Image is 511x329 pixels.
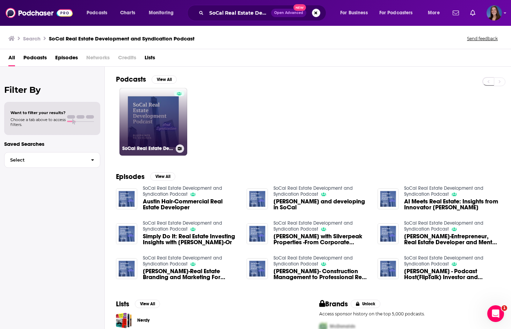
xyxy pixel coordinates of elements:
[404,233,500,245] span: [PERSON_NAME]-Entrepreneur, Real Estate Developer and Mentor to high level investors and entrepre...
[4,85,100,95] h2: Filter By
[116,300,160,308] a: ListsView All
[293,4,306,11] span: New
[144,7,183,18] button: open menu
[273,268,369,280] a: Ross French- Construction Management to Professional Real Estate Developer and Invester
[143,233,239,245] a: Simply Do It: Real Estate Investing Insights with Dani Beit-Or
[49,35,195,42] h3: SoCal Real Estate Development and Syndication Podcast
[119,88,187,156] a: SoCal Real Estate Development and Syndication Podcast
[116,223,137,245] img: Simply Do It: Real Estate Investing Insights with Dani Beit-Or
[23,35,41,42] h3: Search
[6,6,73,20] img: Podchaser - Follow, Share and Rate Podcasts
[273,233,369,245] span: [PERSON_NAME] with Silverpeak Properties -From Corporate Construction to Real Estate Developer
[273,199,369,210] span: [PERSON_NAME] and developing in SoCal
[143,220,222,232] a: SoCal Real Estate Development and Syndication Podcast
[116,188,137,210] img: Austin Hair-Commercial Real Estate Developer
[404,185,483,197] a: SoCal Real Estate Development and Syndication Podcast
[404,199,500,210] a: AI Meets Real Estate: Insights from Innovator James Wang
[4,152,100,168] button: Select
[206,7,271,18] input: Search podcasts, credits, & more...
[116,75,146,84] h2: Podcasts
[273,233,369,245] a: Jaime Sanchez with Silverpeak Properties -From Corporate Construction to Real Estate Developer
[379,8,413,18] span: For Podcasters
[145,52,155,66] a: Lists
[319,300,348,308] h2: Brands
[150,172,175,181] button: View All
[247,223,268,245] img: Jaime Sanchez with Silverpeak Properties -From Corporate Construction to Real Estate Developer
[467,7,478,19] a: Show notifications dropdown
[465,36,500,42] button: Send feedback
[487,5,502,21] span: Logged in as emmadonovan
[116,300,129,308] h2: Lists
[378,223,399,245] a: Greg Dickerson-Entrepreneur, Real Estate Developer and Mentor to high level investors and entrepr...
[116,172,175,181] a: EpisodesView All
[247,188,268,210] a: David Coe and developing in SoCal
[273,185,353,197] a: SoCal Real Estate Development and Syndication Podcast
[10,110,66,115] span: Want to filter your results?
[273,220,353,232] a: SoCal Real Estate Development and Syndication Podcast
[8,52,15,66] span: All
[116,258,137,279] img: Stace Caseria-Real Estate Branding and Marketing For Success!
[116,172,145,181] h2: Episodes
[194,5,333,21] div: Search podcasts, credits, & more...
[340,8,368,18] span: For Business
[135,300,160,308] button: View All
[404,199,500,210] span: AI Meets Real Estate: Insights from Innovator [PERSON_NAME]
[87,8,107,18] span: Podcasts
[143,268,239,280] span: [PERSON_NAME]-Real Estate Branding and Marketing For Success!
[4,141,100,147] p: Saved Searches
[55,52,78,66] a: Episodes
[375,7,423,18] button: open menu
[149,8,174,18] span: Monitoring
[273,199,369,210] a: David Coe and developing in SoCal
[271,9,306,17] button: Open AdvancedNew
[404,233,500,245] a: Greg Dickerson-Entrepreneur, Real Estate Developer and Mentor to high level investors and entrepr...
[423,7,448,18] button: open menu
[487,5,502,21] button: Show profile menu
[10,117,66,127] span: Choose a tab above to access filters.
[116,7,139,18] a: Charts
[5,158,85,162] span: Select
[404,268,500,280] span: [PERSON_NAME] - Podcast Host(FlipTalk) Investor and Commercial and Residential Broker
[143,233,239,245] span: Simply Do It: Real Estate Investing Insights with [PERSON_NAME]-Or
[118,52,136,66] span: Credits
[487,5,502,21] img: User Profile
[502,305,507,311] span: 1
[273,268,369,280] span: [PERSON_NAME]- Construction Management to Professional Real Estate Developer and Invester
[404,268,500,280] a: Ben Gaines - Podcast Host(FlipTalk) Investor and Commercial and Residential Broker
[378,188,399,210] img: AI Meets Real Estate: Insights from Innovator James Wang
[404,220,483,232] a: SoCal Real Estate Development and Syndication Podcast
[450,7,462,19] a: Show notifications dropdown
[351,300,380,308] button: Unlock
[143,199,239,210] a: Austin Hair-Commercial Real Estate Developer
[116,313,132,328] a: Nerdy
[143,185,222,197] a: SoCal Real Estate Development and Syndication Podcast
[274,11,303,15] span: Open Advanced
[122,145,173,151] h3: SoCal Real Estate Development and Syndication Podcast
[319,311,500,316] p: Access sponsor history on the top 5,000 podcasts.
[404,255,483,267] a: SoCal Real Estate Development and Syndication Podcast
[120,8,135,18] span: Charts
[143,255,222,267] a: SoCal Real Estate Development and Syndication Podcast
[116,75,177,84] a: PodcastsView All
[247,258,268,279] img: Ross French- Construction Management to Professional Real Estate Developer and Invester
[273,255,353,267] a: SoCal Real Estate Development and Syndication Podcast
[378,258,399,279] img: Ben Gaines - Podcast Host(FlipTalk) Investor and Commercial and Residential Broker
[152,75,177,84] button: View All
[143,268,239,280] a: Stace Caseria-Real Estate Branding and Marketing For Success!
[23,52,47,66] a: Podcasts
[86,52,110,66] span: Networks
[335,7,377,18] button: open menu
